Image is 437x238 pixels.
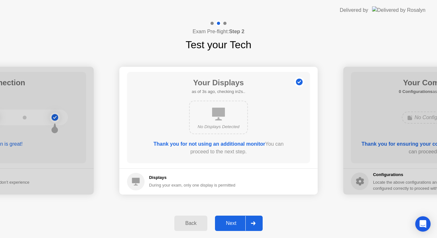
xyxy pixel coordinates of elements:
b: Step 2 [229,29,244,34]
div: You can proceed to the next step. [145,140,292,156]
h5: as of 3s ago, checking in2s.. [192,88,245,95]
button: Back [174,216,207,231]
div: No Displays Detected [195,124,242,130]
h1: Your Displays [192,77,245,88]
h1: Test your Tech [186,37,251,52]
button: Next [215,216,263,231]
div: Next [217,220,245,226]
div: Back [176,220,205,226]
div: During your exam, only one display is permitted [149,182,235,188]
h5: Displays [149,174,235,181]
b: Thank you for not using an additional monitor [154,141,265,147]
h4: Exam Pre-flight: [193,28,244,35]
div: Delivered by [340,6,368,14]
div: Open Intercom Messenger [415,216,431,232]
img: Delivered by Rosalyn [372,6,425,14]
